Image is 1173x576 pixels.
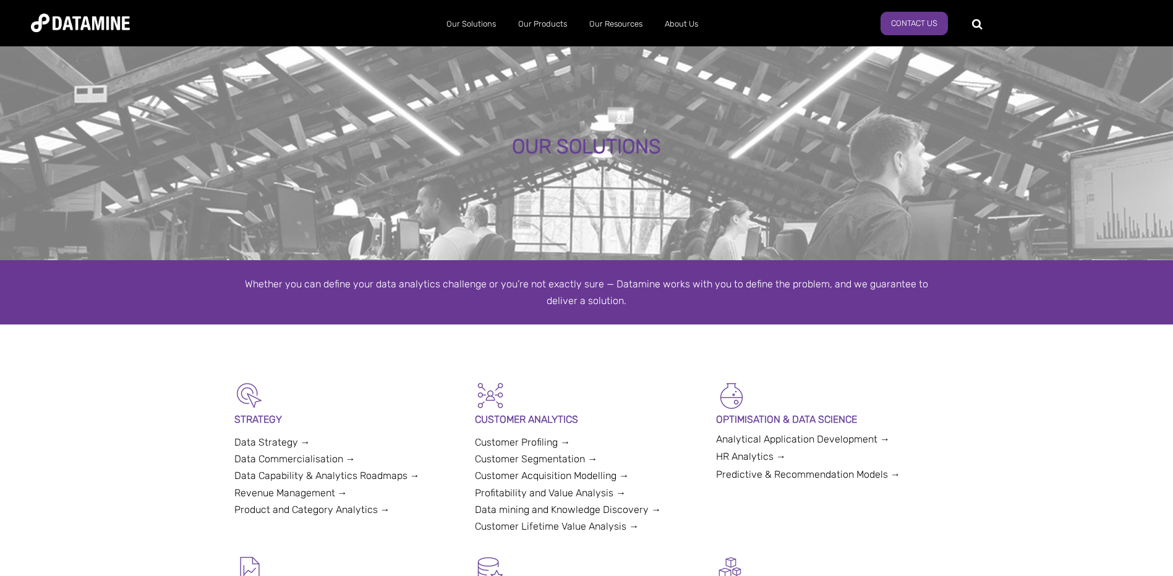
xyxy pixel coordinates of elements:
[716,411,939,428] p: OPTIMISATION & DATA SCIENCE
[234,504,390,515] a: Product and Category Analytics →
[31,14,130,32] img: Datamine
[234,276,939,309] div: Whether you can define your data analytics challenge or you’re not exactly sure — Datamine works ...
[881,12,948,35] a: Contact us
[578,8,654,40] a: Our Resources
[475,380,506,411] img: Customer Analytics
[475,487,626,499] a: Profitability and Value Analysis →
[475,520,639,532] a: Customer Lifetime Value Analysis →
[234,453,356,465] a: Data Commercialisation →
[475,470,629,481] a: Customer Acquisition Modelling →
[475,436,570,448] a: Customer Profiling →
[475,411,698,428] p: CUSTOMER ANALYTICS
[234,487,348,499] a: Revenue Management →
[475,453,597,465] a: Customer Segmentation →
[654,8,709,40] a: About Us
[475,504,661,515] a: Data mining and Knowledge Discovery →
[716,380,747,411] img: Optimisation & Data Science
[234,380,265,411] img: Strategy-1
[716,451,786,462] a: HR Analytics →
[234,470,420,481] a: Data Capability & Analytics Roadmaps →
[507,8,578,40] a: Our Products
[234,411,458,428] p: STRATEGY
[133,136,1039,158] div: OUR SOLUTIONS
[716,468,900,480] a: Predictive & Recommendation Models →
[716,433,890,445] a: Analytical Application Development →
[234,436,310,448] a: Data Strategy →
[435,8,507,40] a: Our Solutions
